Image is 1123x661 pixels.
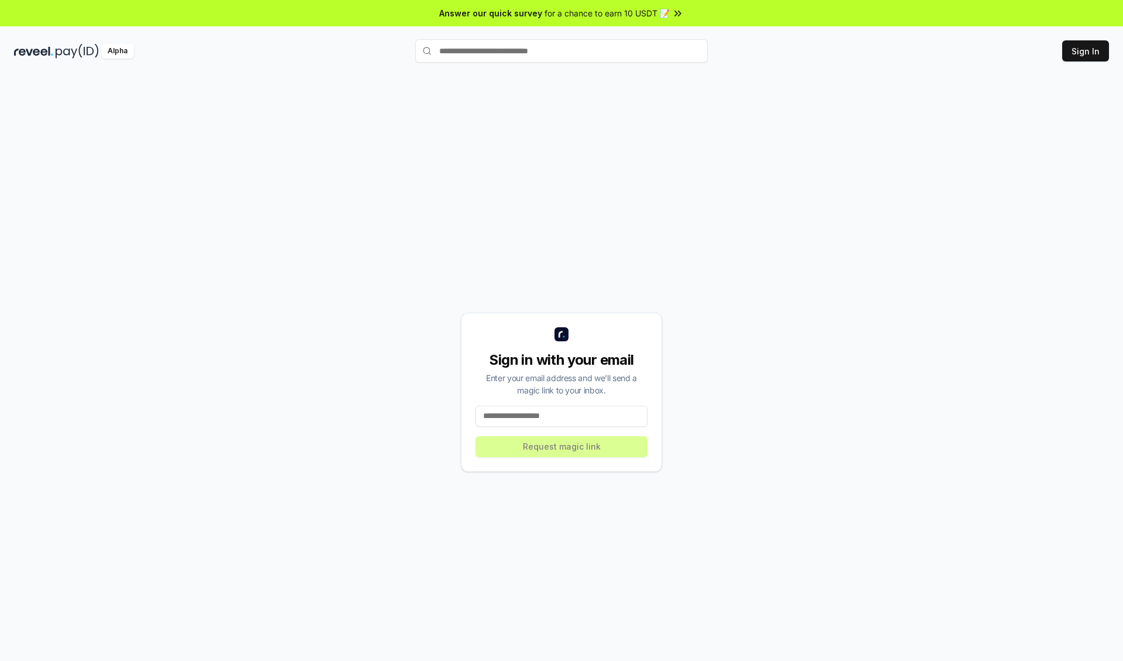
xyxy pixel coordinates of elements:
img: logo_small [554,327,569,341]
div: Enter your email address and we’ll send a magic link to your inbox. [476,372,647,396]
button: Sign In [1062,40,1109,61]
img: reveel_dark [14,44,53,59]
span: Answer our quick survey [439,7,542,19]
div: Alpha [101,44,134,59]
span: for a chance to earn 10 USDT 📝 [545,7,670,19]
img: pay_id [56,44,99,59]
div: Sign in with your email [476,351,647,369]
